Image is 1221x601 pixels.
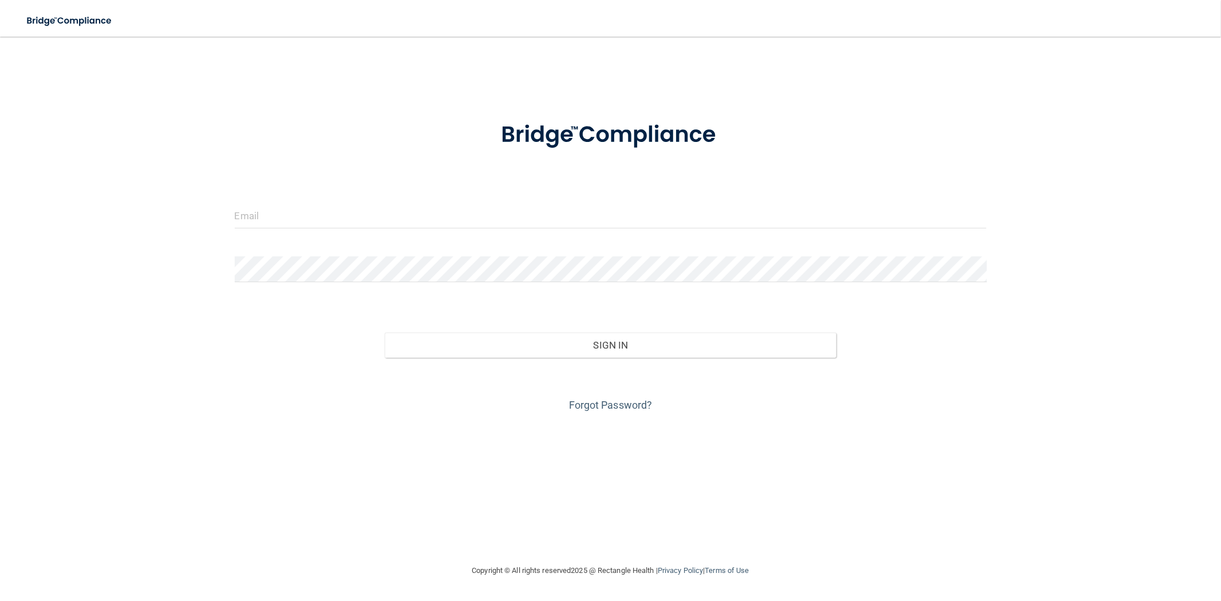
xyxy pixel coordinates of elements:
[477,105,744,165] img: bridge_compliance_login_screen.278c3ca4.svg
[569,399,653,411] a: Forgot Password?
[17,9,123,33] img: bridge_compliance_login_screen.278c3ca4.svg
[658,566,703,575] a: Privacy Policy
[705,566,749,575] a: Terms of Use
[385,333,836,358] button: Sign In
[402,552,820,589] div: Copyright © All rights reserved 2025 @ Rectangle Health | |
[235,203,987,228] input: Email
